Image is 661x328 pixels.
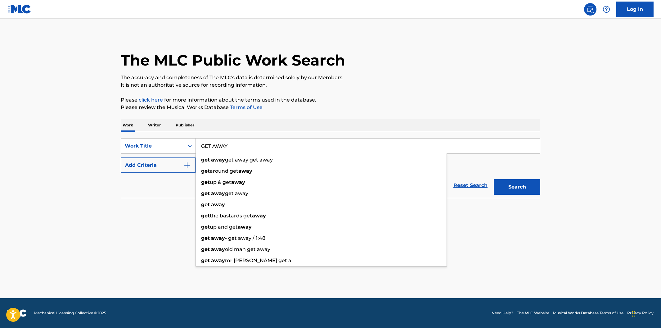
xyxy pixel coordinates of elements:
iframe: Chat Widget [630,298,661,328]
strong: get [201,179,210,185]
span: around get [210,168,238,174]
img: logo [7,309,27,317]
button: Add Criteria [121,157,196,173]
a: Terms of Use [229,104,263,110]
span: the bastards get [210,213,252,219]
div: Help [600,3,613,16]
span: old man get away [225,246,270,252]
strong: away [211,235,225,241]
span: get away get away [225,157,273,163]
strong: get [201,190,210,196]
p: Publisher [174,119,196,132]
strong: get [201,224,210,230]
img: help [603,6,610,13]
strong: away [231,179,245,185]
p: Please for more information about the terms used in the database. [121,96,540,104]
span: get away [225,190,248,196]
strong: away [238,224,252,230]
a: The MLC Website [517,310,549,316]
strong: away [211,157,225,163]
a: Privacy Policy [627,310,654,316]
img: search [587,6,594,13]
a: Log In [616,2,654,17]
a: click here [139,97,163,103]
h1: The MLC Public Work Search [121,51,345,70]
img: MLC Logo [7,5,31,14]
strong: get [201,235,210,241]
div: Drag [632,304,636,323]
strong: get [201,202,210,207]
p: It is not an authoritative source for recording information. [121,81,540,89]
strong: away [252,213,266,219]
strong: get [201,213,210,219]
span: - get away / 1:48 [225,235,265,241]
button: Search [494,179,540,195]
a: Reset Search [450,179,491,192]
span: up & get [210,179,231,185]
strong: away [238,168,252,174]
span: mr [PERSON_NAME] get a [225,257,291,263]
strong: get [201,257,210,263]
strong: get [201,157,210,163]
span: Mechanical Licensing Collective © 2025 [34,310,106,316]
strong: get [201,168,210,174]
a: Need Help? [492,310,513,316]
form: Search Form [121,138,540,198]
p: Work [121,119,135,132]
a: Musical Works Database Terms of Use [553,310,623,316]
strong: away [211,202,225,207]
p: Writer [146,119,163,132]
a: Public Search [584,3,596,16]
strong: away [211,257,225,263]
div: Work Title [125,142,181,150]
p: Please review the Musical Works Database [121,104,540,111]
p: The accuracy and completeness of The MLC's data is determined solely by our Members. [121,74,540,81]
span: up and get [210,224,238,230]
img: 9d2ae6d4665cec9f34b9.svg [183,162,191,169]
strong: away [211,246,225,252]
strong: get [201,246,210,252]
strong: away [211,190,225,196]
